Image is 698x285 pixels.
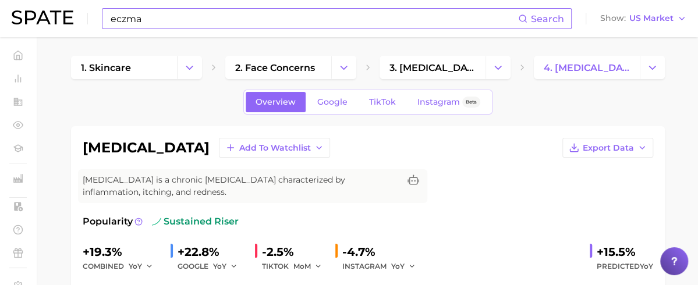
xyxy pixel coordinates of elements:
[129,261,142,271] span: YoY
[219,138,330,158] button: Add to Watchlist
[239,143,311,153] span: Add to Watchlist
[640,262,653,270] span: YoY
[597,259,653,273] span: Predicted
[83,259,161,273] div: combined
[369,97,396,107] span: TikTok
[178,259,246,273] div: GOOGLE
[235,62,315,73] span: 2. face concerns
[331,56,356,79] button: Change Category
[71,56,177,79] a: 1. skincare
[129,259,154,273] button: YoY
[531,13,564,24] span: Search
[109,9,518,28] input: Search here for a brand, industry, or ingredient
[83,174,399,198] span: [MEDICAL_DATA] is a chronic [MEDICAL_DATA] characterized by inflammation, itching, and redness.
[83,215,133,229] span: Popularity
[342,243,424,261] div: -4.7%
[466,97,477,107] span: Beta
[408,92,490,112] a: InstagramBeta
[600,15,626,22] span: Show
[640,56,665,79] button: Change Category
[81,62,131,73] span: 1. skincare
[597,243,653,261] div: +15.5%
[562,138,653,158] button: Export Data
[629,15,674,22] span: US Market
[534,56,640,79] a: 4. [MEDICAL_DATA]
[391,261,405,271] span: YoY
[177,56,202,79] button: Change Category
[293,261,311,271] span: MoM
[225,56,331,79] a: 2. face concerns
[359,92,406,112] a: TikTok
[391,259,416,273] button: YoY
[83,243,161,261] div: +19.3%
[342,259,424,273] div: INSTAGRAM
[486,56,511,79] button: Change Category
[83,141,210,155] h1: [MEDICAL_DATA]
[307,92,357,112] a: Google
[583,143,634,153] span: Export Data
[262,243,326,261] div: -2.5%
[293,259,323,273] button: MoM
[389,62,476,73] span: 3. [MEDICAL_DATA] condition
[178,243,246,261] div: +22.8%
[152,217,161,226] img: sustained riser
[213,259,238,273] button: YoY
[417,97,460,107] span: Instagram
[544,62,630,73] span: 4. [MEDICAL_DATA]
[256,97,296,107] span: Overview
[152,215,239,229] span: sustained riser
[317,97,348,107] span: Google
[380,56,486,79] a: 3. [MEDICAL_DATA] condition
[213,261,226,271] span: YoY
[246,92,306,112] a: Overview
[597,11,689,26] button: ShowUS Market
[12,10,73,24] img: SPATE
[262,259,326,273] div: TIKTOK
